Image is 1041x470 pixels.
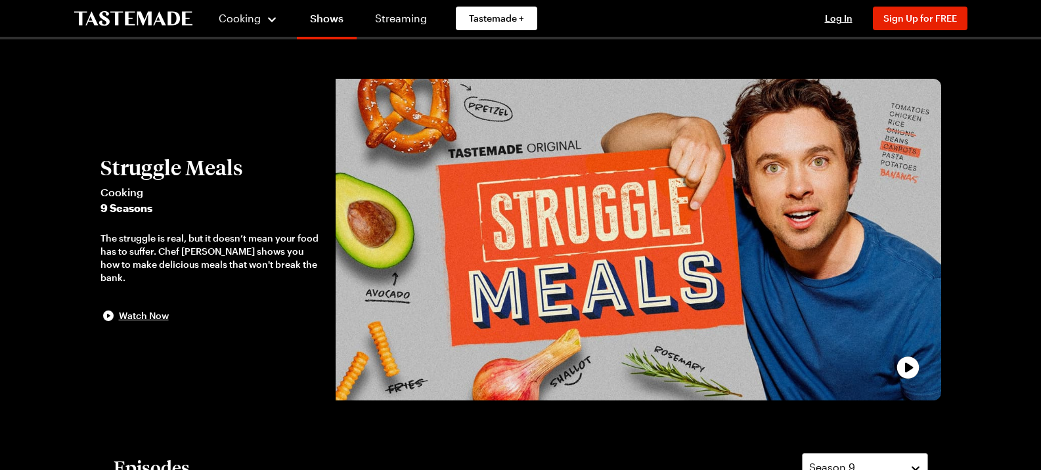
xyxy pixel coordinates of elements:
button: play trailer [336,79,941,400]
button: Sign Up for FREE [873,7,967,30]
img: Struggle Meals [336,79,941,400]
span: Tastemade + [469,12,524,25]
a: Shows [297,3,357,39]
div: The struggle is real, but it doesn’t mean your food has to suffer. Chef [PERSON_NAME] shows you h... [100,232,322,284]
span: Cooking [100,184,322,200]
span: 9 Seasons [100,200,322,216]
button: Log In [812,12,865,25]
a: Tastemade + [456,7,537,30]
span: Watch Now [119,309,169,322]
button: Cooking [219,3,278,34]
span: Cooking [219,12,261,24]
span: Log In [825,12,853,24]
span: Sign Up for FREE [883,12,957,24]
button: Struggle MealsCooking9 SeasonsThe struggle is real, but it doesn’t mean your food has to suffer. ... [100,156,322,324]
a: To Tastemade Home Page [74,11,192,26]
h2: Struggle Meals [100,156,322,179]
